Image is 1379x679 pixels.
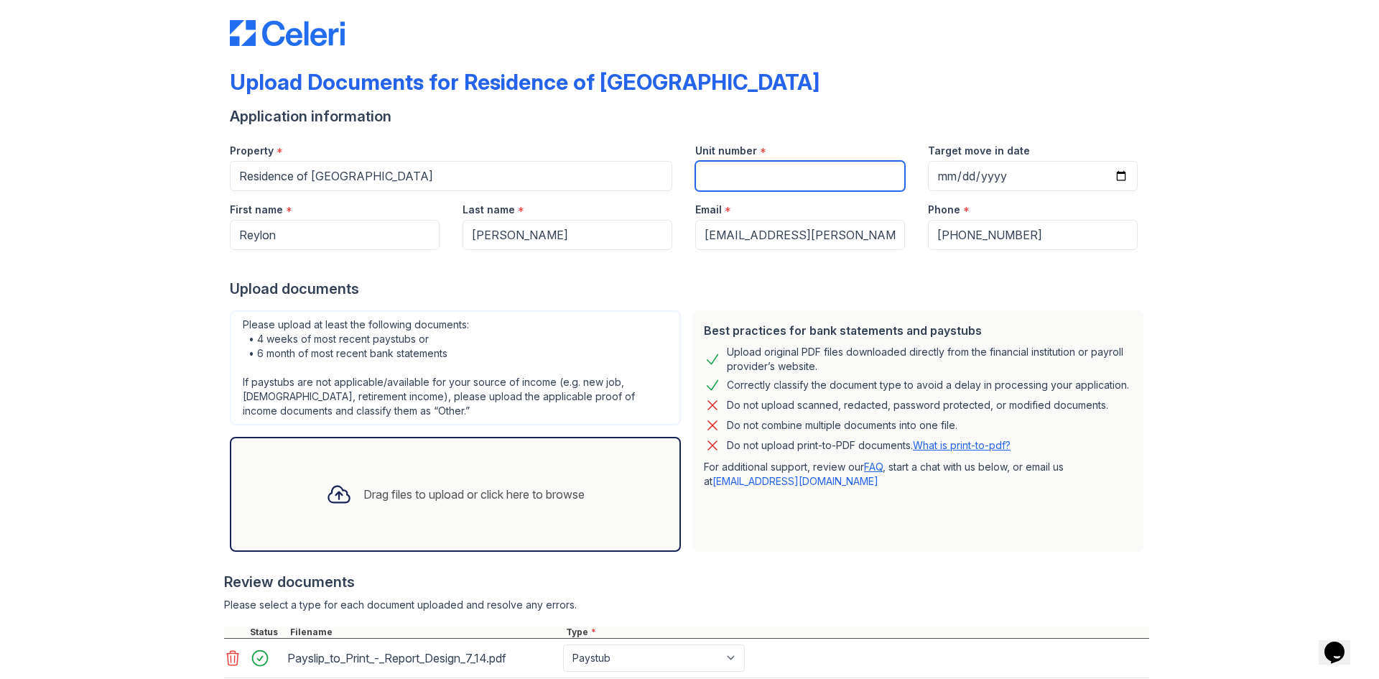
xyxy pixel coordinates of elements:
div: Type [563,627,1149,638]
div: Drag files to upload or click here to browse [363,486,585,503]
div: Application information [230,106,1149,126]
div: Do not upload scanned, redacted, password protected, or modified documents. [727,397,1108,414]
div: Please select a type for each document uploaded and resolve any errors. [224,598,1149,612]
label: Last name [463,203,515,217]
div: Upload original PDF files downloaded directly from the financial institution or payroll provider’... [727,345,1132,374]
a: What is print-to-pdf? [913,439,1011,451]
div: Best practices for bank statements and paystubs [704,322,1132,339]
div: Review documents [224,572,1149,592]
div: Upload documents [230,279,1149,299]
a: [EMAIL_ADDRESS][DOMAIN_NAME] [712,475,878,487]
label: Property [230,144,274,158]
label: Unit number [695,144,757,158]
label: Target move in date [928,144,1030,158]
div: Correctly classify the document type to avoid a delay in processing your application. [727,377,1129,394]
label: First name [230,203,283,217]
div: Payslip_to_Print_-_Report_Design_7_14.pdf [287,647,557,670]
img: CE_Logo_Blue-a8612792a0a2168367f1c8372b55b34899dd931a85d93a1a3d3e32e68fde9ad4.png [230,20,345,46]
a: FAQ [864,461,883,473]
p: For additional support, review our , start a chat with us below, or email us at [704,460,1132,489]
iframe: chat widget [1319,622,1365,665]
p: Do not upload print-to-PDF documents. [727,438,1011,453]
div: Upload Documents for Residence of [GEOGRAPHIC_DATA] [230,69,819,95]
div: Status [247,627,287,638]
div: Please upload at least the following documents: • 4 weeks of most recent paystubs or • 6 month of... [230,310,681,425]
label: Phone [928,203,960,217]
label: Email [695,203,722,217]
div: Do not combine multiple documents into one file. [727,417,957,434]
div: Filename [287,627,563,638]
